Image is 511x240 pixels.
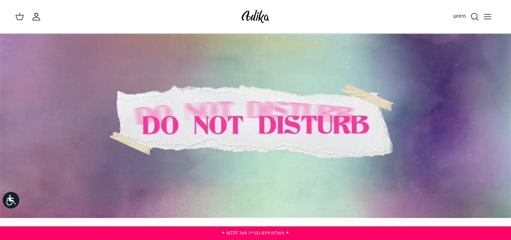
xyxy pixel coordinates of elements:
span: חיפוש [453,13,466,20]
button: Toggle menu [479,8,496,25]
a: ✦ משלוח חינם בקנייה מעל ₪220 ✦ [221,229,289,236]
a: חיפוש [453,12,479,21]
a: החשבון שלי [32,12,44,21]
img: Adika IL [239,8,272,25]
